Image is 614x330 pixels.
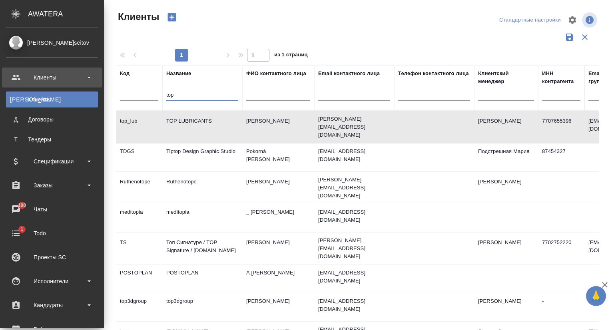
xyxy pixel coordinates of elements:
a: ДДоговоры [6,111,98,127]
td: А [PERSON_NAME] [242,265,314,293]
div: ФИО контактного лица [246,70,306,78]
td: [PERSON_NAME] [474,113,538,141]
td: TDGS [116,143,162,171]
div: Клиенты [10,95,94,103]
a: ТТендеры [6,131,98,147]
td: top_lub [116,113,162,141]
td: [PERSON_NAME] [242,174,314,202]
td: meditopia [116,204,162,232]
a: [PERSON_NAME]Клиенты [6,91,98,107]
td: [PERSON_NAME] [474,235,538,262]
div: split button [497,14,563,26]
td: Ruthenotope [162,174,242,202]
td: 7702752220 [538,235,584,262]
td: Pokorná [PERSON_NAME] [242,143,314,171]
div: Чаты [6,203,98,215]
button: Сбросить фильтры [577,30,592,45]
td: 7707655396 [538,113,584,141]
div: Клиентский менеджер [478,70,534,85]
p: [PERSON_NAME][EMAIL_ADDRESS][DOMAIN_NAME] [318,237,390,260]
td: Tiptop Design Graphic Studio [162,143,242,171]
a: 100Чаты [2,199,102,219]
div: ИНН контрагента [542,70,580,85]
div: Телефон контактного лица [398,70,469,78]
td: [PERSON_NAME] [242,235,314,262]
p: [PERSON_NAME][EMAIL_ADDRESS][DOMAIN_NAME] [318,115,390,139]
td: top3dgroup [162,293,242,321]
div: Todo [6,227,98,239]
td: _ [PERSON_NAME] [242,204,314,232]
td: [PERSON_NAME] [242,293,314,321]
div: Договоры [10,115,94,123]
button: Создать [162,10,181,24]
span: Настроить таблицу [563,10,582,30]
a: 1Todo [2,223,102,243]
div: Код [120,70,130,78]
td: TOP LUBRICANTS [162,113,242,141]
p: [EMAIL_ADDRESS][DOMAIN_NAME] [318,297,390,313]
span: из 1 страниц [274,50,308,62]
span: 🙏 [589,288,603,304]
div: Проекты SC [6,251,98,263]
div: Email контактного лица [318,70,380,78]
span: Клиенты [116,10,159,23]
td: Подстрешная Мария [474,143,538,171]
div: Кандидаты [6,299,98,311]
div: AWATERA [28,6,104,22]
span: 100 [13,201,31,209]
p: [EMAIL_ADDRESS][DOMAIN_NAME] [318,147,390,163]
div: Заказы [6,179,98,191]
td: Топ Сигнатуре / TOP Signature / [DOMAIN_NAME] [162,235,242,262]
td: top3dgroup [116,293,162,321]
p: [PERSON_NAME][EMAIL_ADDRESS][DOMAIN_NAME] [318,176,390,200]
td: Ruthenotope [116,174,162,202]
p: [EMAIL_ADDRESS][DOMAIN_NAME] [318,208,390,224]
td: - [538,293,584,321]
button: 🙏 [586,286,606,306]
button: Сохранить фильтры [562,30,577,45]
div: Исполнители [6,275,98,287]
div: [PERSON_NAME]seitov [6,38,98,47]
span: Посмотреть информацию [582,12,599,28]
td: [PERSON_NAME] [474,293,538,321]
td: POSTOPLAN [116,265,162,293]
p: [EMAIL_ADDRESS][DOMAIN_NAME] [318,269,390,285]
td: [PERSON_NAME] [474,174,538,202]
div: Тендеры [10,135,94,143]
td: TS [116,235,162,262]
div: Название [166,70,191,78]
div: Спецификации [6,155,98,167]
td: meditopia [162,204,242,232]
div: Клиенты [6,72,98,83]
td: 87454327 [538,143,584,171]
td: [PERSON_NAME] [242,113,314,141]
span: 1 [16,225,28,233]
td: POSTOPLAN [162,265,242,293]
a: Проекты SC [2,247,102,267]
